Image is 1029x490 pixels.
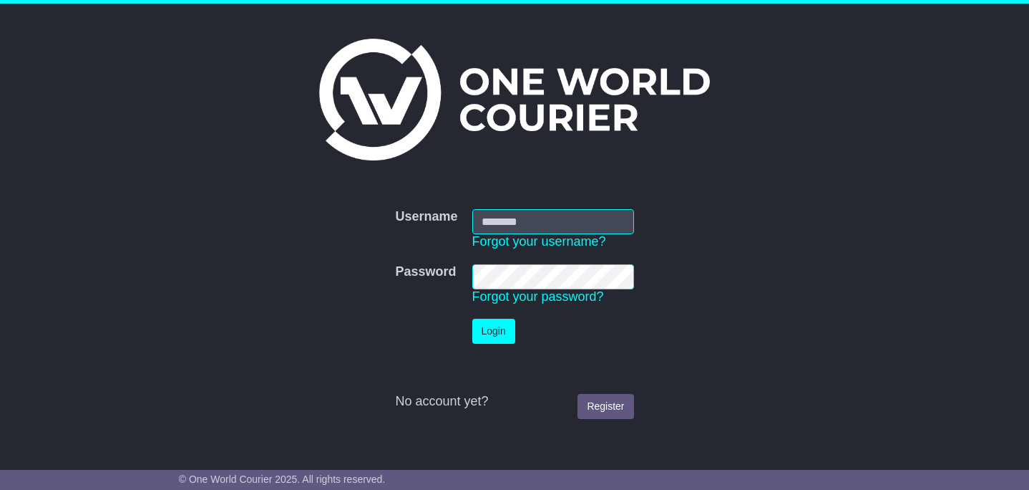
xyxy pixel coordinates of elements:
button: Login [472,319,515,344]
a: Register [577,394,633,419]
label: Username [395,209,457,225]
label: Password [395,264,456,280]
div: No account yet? [395,394,633,410]
a: Forgot your username? [472,234,606,249]
span: © One World Courier 2025. All rights reserved. [179,474,386,485]
img: One World [319,39,710,160]
a: Forgot your password? [472,289,604,304]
